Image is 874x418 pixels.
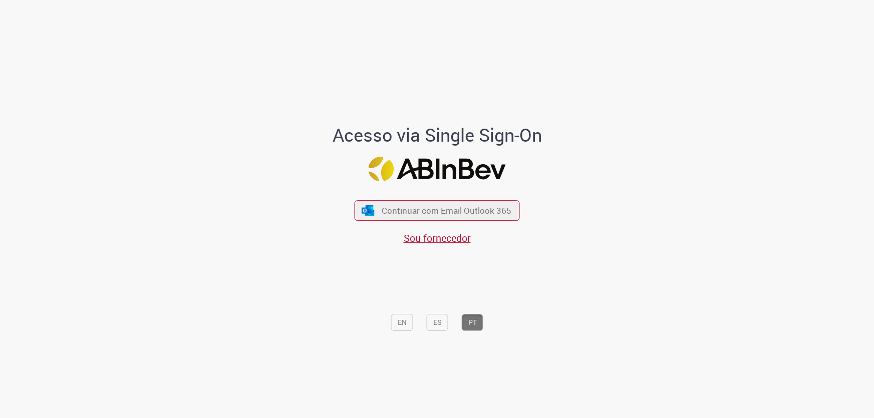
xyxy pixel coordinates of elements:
a: Sou fornecedor [404,231,471,245]
button: ES [427,314,448,331]
button: EN [391,314,413,331]
img: ícone Azure/Microsoft 360 [361,205,375,216]
img: Logo ABInBev [369,157,506,182]
button: ícone Azure/Microsoft 360 Continuar com Email Outlook 365 [355,200,520,221]
h1: Acesso via Single Sign-On [298,125,576,145]
button: PT [462,314,483,331]
span: Continuar com Email Outlook 365 [382,205,511,216]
